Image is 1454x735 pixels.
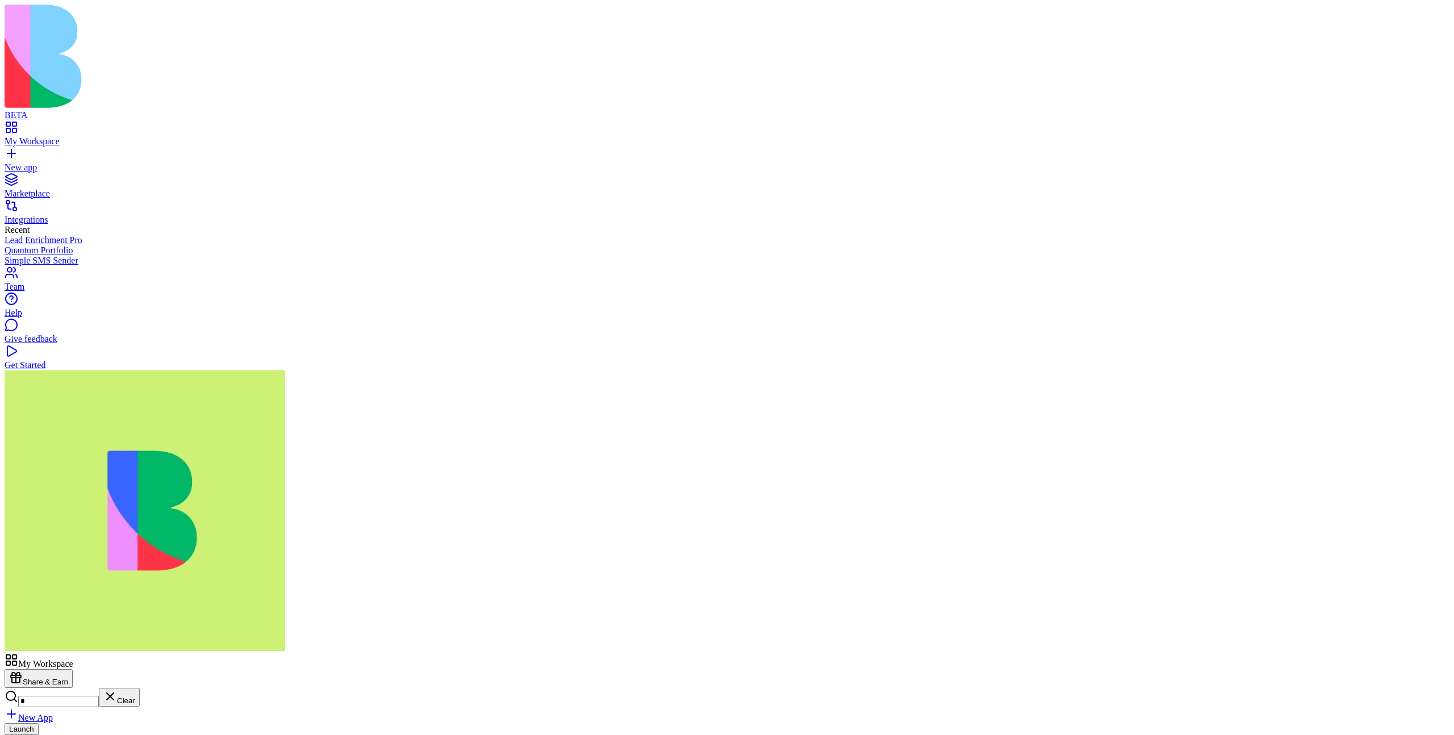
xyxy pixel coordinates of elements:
[5,136,1449,147] div: My Workspace
[5,282,1449,292] div: Team
[5,162,1449,173] div: New app
[5,178,1449,199] a: Marketplace
[5,324,1449,344] a: Give feedback
[5,225,30,235] span: Recent
[5,110,1449,120] div: BETA
[5,204,1449,225] a: Integrations
[5,350,1449,370] a: Get Started
[5,370,285,651] img: WhatsApp_Image_2025-01-03_at_11.26.17_rubx1k.jpg
[5,126,1449,147] a: My Workspace
[5,189,1449,199] div: Marketplace
[5,235,1449,245] a: Lead Enrichment Pro
[5,723,39,735] button: Launch
[5,308,1449,318] div: Help
[5,5,461,108] img: logo
[5,298,1449,318] a: Help
[99,688,140,707] button: Clear
[5,272,1449,292] a: Team
[18,659,73,669] span: My Workspace
[117,696,135,705] span: Clear
[5,215,1449,225] div: Integrations
[23,678,68,686] span: Share & Earn
[5,334,1449,344] div: Give feedback
[5,152,1449,173] a: New app
[5,256,1449,266] a: Simple SMS Sender
[5,669,73,688] button: Share & Earn
[5,360,1449,370] div: Get Started
[5,713,53,723] a: New App
[5,100,1449,120] a: BETA
[5,245,1449,256] a: Quantum Portfolio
